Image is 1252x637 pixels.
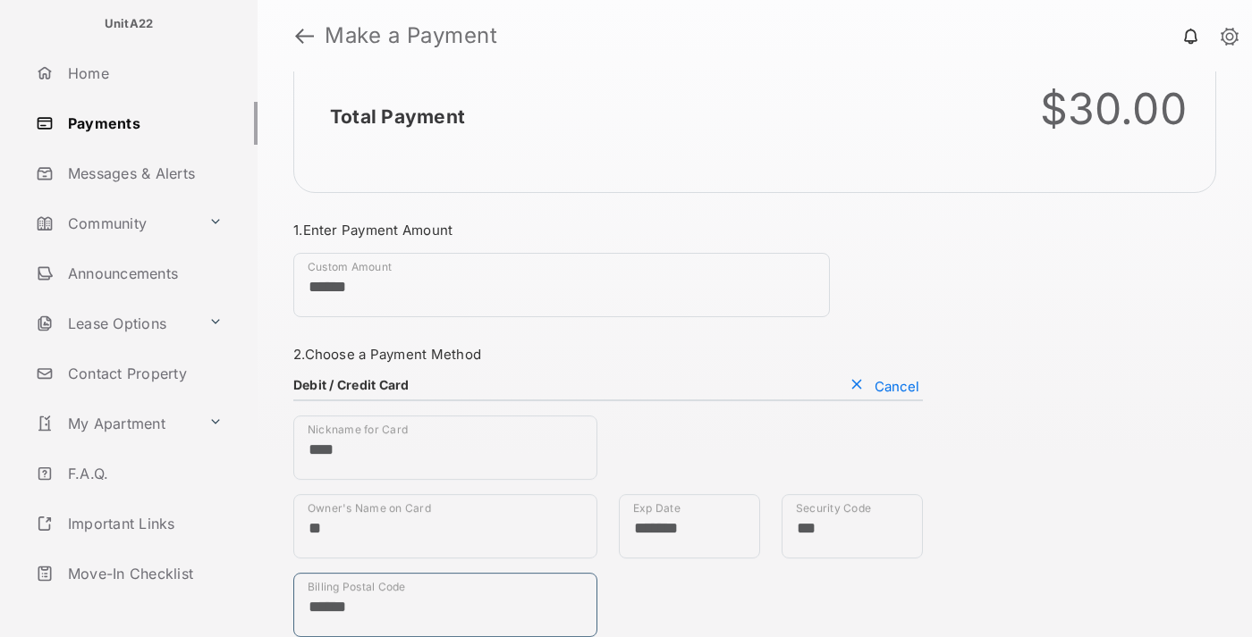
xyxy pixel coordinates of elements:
h3: 2. Choose a Payment Method [293,346,923,363]
a: Home [29,52,258,95]
a: My Apartment [29,402,201,445]
button: Cancel [846,377,923,395]
a: F.A.Q. [29,452,258,495]
a: Important Links [29,502,230,545]
h3: 1. Enter Payment Amount [293,222,923,239]
a: Payments [29,102,258,145]
a: Announcements [29,252,258,295]
a: Lease Options [29,302,201,345]
h2: Total Payment [330,105,465,128]
a: Contact Property [29,352,258,395]
div: $30.00 [1040,83,1188,135]
p: UnitA22 [105,15,154,33]
strong: Make a Payment [325,25,497,46]
a: Move-In Checklist [29,552,258,595]
iframe: Credit card field [619,415,923,494]
a: Community [29,202,201,245]
a: Messages & Alerts [29,152,258,195]
h4: Debit / Credit Card [293,377,410,392]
